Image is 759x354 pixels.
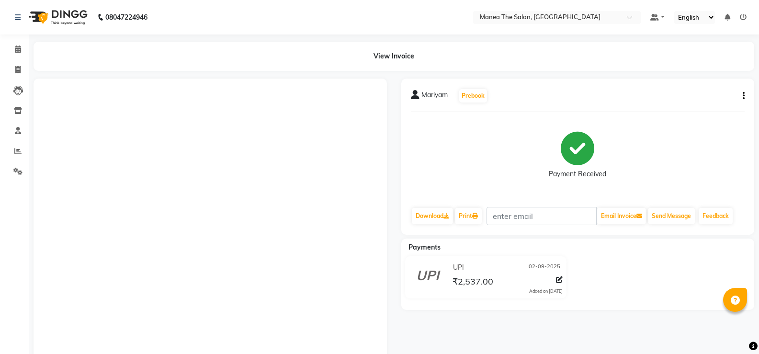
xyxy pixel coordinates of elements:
[529,263,560,273] span: 02-09-2025
[459,89,487,103] button: Prebook
[105,4,147,31] b: 08047224946
[453,263,464,273] span: UPI
[453,276,493,289] span: ₹2,537.00
[597,208,646,224] button: Email Invoice
[24,4,90,31] img: logo
[408,243,441,251] span: Payments
[529,288,563,295] div: Added on [DATE]
[549,169,606,179] div: Payment Received
[412,208,453,224] a: Download
[421,90,448,103] span: Mariyam
[455,208,482,224] a: Print
[487,207,597,225] input: enter email
[34,42,754,71] div: View Invoice
[719,316,749,344] iframe: chat widget
[699,208,733,224] a: Feedback
[648,208,695,224] button: Send Message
